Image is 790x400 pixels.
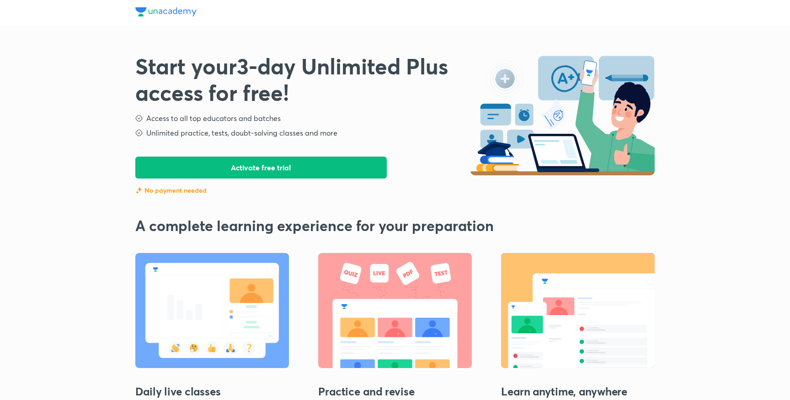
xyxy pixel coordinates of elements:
img: Learn anytime, anywhere [501,253,655,368]
img: step [134,128,144,137]
img: step [134,114,144,123]
img: Practice and revise [318,253,472,368]
img: Unacademy [135,7,197,16]
h3: Start your 3 -day Unlimited Plus access for free! [135,53,470,105]
img: feature [135,187,143,194]
h2: A complete learning experience for your preparation [135,217,655,234]
h5: Unlimited practice, tests, doubt-solving classes and more [146,127,337,138]
p: No payment needed [144,186,207,195]
img: start-free-trial [470,53,655,175]
img: Daily live classes [135,253,289,368]
a: Unacademy [135,7,197,19]
button: Activate free trial [135,157,387,179]
h5: Access to all top educators and batches [146,113,281,124]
